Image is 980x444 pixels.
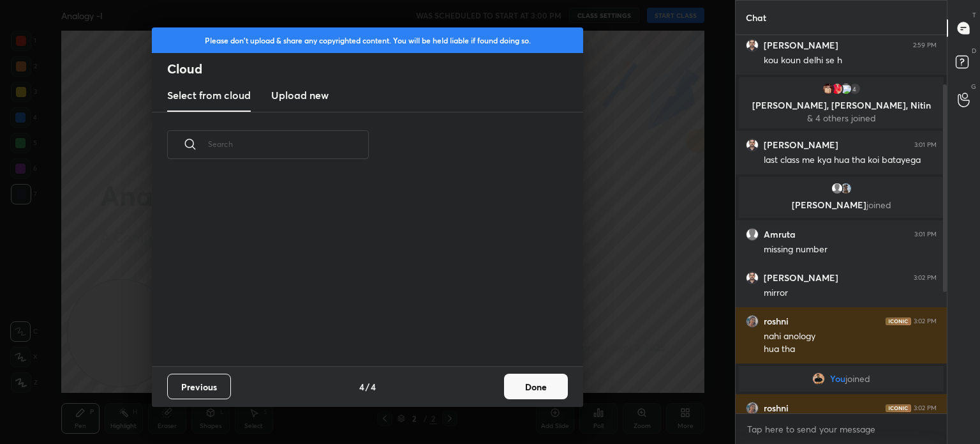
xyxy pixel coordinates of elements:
img: 3 [746,315,759,328]
h6: [PERSON_NAME] [764,40,838,51]
h4: / [366,380,369,394]
div: kou koun delhi se h [764,54,937,67]
p: & 4 others joined [746,113,936,123]
p: G [971,82,976,91]
p: Chat [736,1,776,34]
h2: Cloud [167,61,583,77]
h6: roshni [764,402,789,414]
div: Please don't upload & share any copyrighted content. You will be held liable if found doing so. [152,27,583,53]
div: hua tha [764,343,937,356]
div: 3:01 PM [914,141,937,149]
div: grid [152,174,568,366]
div: 3:02 PM [914,318,937,325]
span: You [830,374,845,384]
input: Search [208,117,369,171]
p: D [972,46,976,56]
p: [PERSON_NAME] [746,200,936,210]
h6: [PERSON_NAME] [764,139,838,151]
h3: Upload new [271,88,329,103]
img: af7c14b4e9ea434f8399c8c3fc454625.jpg [840,182,852,195]
img: 3 [746,402,759,415]
p: T [972,10,976,20]
button: Done [504,374,568,399]
div: grid [736,35,947,413]
div: 4 [849,82,861,95]
span: joined [845,374,870,384]
div: mirror [764,287,937,300]
div: 3:01 PM [914,231,937,238]
div: nahi anology [764,330,937,343]
h6: roshni [764,316,789,327]
img: iconic-dark.1390631f.png [886,318,911,325]
img: default.png [831,182,843,195]
img: 4b40390f03df4bc2a901db19e4fe98f0.jpg [812,372,825,385]
div: missing number [764,243,937,256]
h6: [PERSON_NAME] [764,272,838,284]
h6: Amruta [764,229,796,240]
div: 2:59 PM [913,42,937,49]
p: [PERSON_NAME], [PERSON_NAME], Nitin [746,100,936,111]
img: 360e84d312d449e196f26ff70878266c.jpg [746,39,759,52]
span: joined [866,199,891,211]
button: Previous [167,374,231,399]
img: default.png [746,228,759,241]
img: eb3fd125d02749659d234ba3bc1c00e6.jpg [822,82,835,95]
img: 360e84d312d449e196f26ff70878266c.jpg [746,139,759,151]
h4: 4 [371,380,376,394]
img: 360e84d312d449e196f26ff70878266c.jpg [746,272,759,284]
img: iconic-dark.1390631f.png [886,404,911,412]
h3: Select from cloud [167,88,251,103]
div: 3:02 PM [914,404,937,412]
div: last class me kya hua tha koi batayega [764,154,937,167]
h4: 4 [359,380,364,394]
img: c4799938d1bd46bd872621341cbb5258.jpg [831,82,843,95]
img: 3 [840,82,852,95]
div: 3:02 PM [914,274,937,282]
